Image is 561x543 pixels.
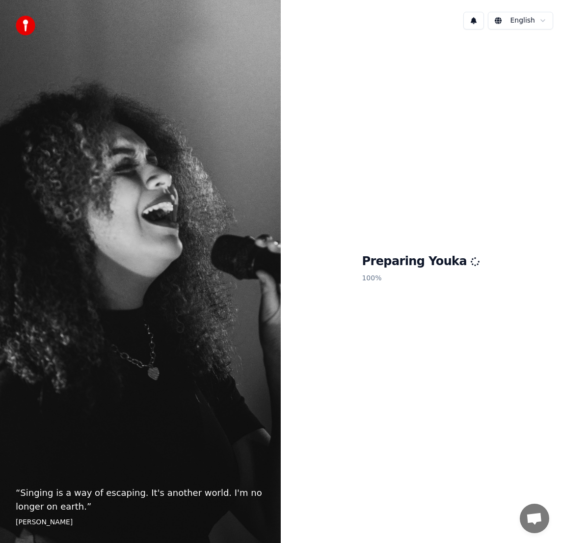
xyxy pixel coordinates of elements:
[362,254,480,270] h1: Preparing Youka
[16,486,265,514] p: “ Singing is a way of escaping. It's another world. I'm no longer on earth. ”
[16,517,265,527] footer: [PERSON_NAME]
[362,270,480,287] p: 100 %
[520,504,549,533] a: 채팅 열기
[16,16,35,35] img: youka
